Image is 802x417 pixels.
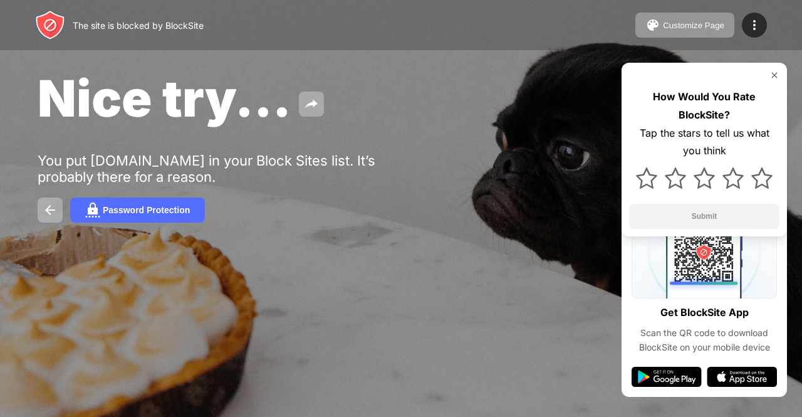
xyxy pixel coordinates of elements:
[707,367,777,387] img: app-store.svg
[85,203,100,218] img: password.svg
[660,304,749,322] div: Get BlockSite App
[769,70,779,80] img: rate-us-close.svg
[629,124,779,161] div: Tap the stars to tell us what you think
[722,167,744,189] img: star.svg
[38,152,425,185] div: You put [DOMAIN_NAME] in your Block Sites list. It’s probably there for a reason.
[35,10,65,40] img: header-logo.svg
[73,20,204,31] div: The site is blocked by BlockSite
[304,97,319,112] img: share.svg
[665,167,686,189] img: star.svg
[694,167,715,189] img: star.svg
[70,198,205,223] button: Password Protection
[635,13,734,38] button: Customize Page
[663,21,724,30] div: Customize Page
[632,367,702,387] img: google-play.svg
[38,68,291,129] span: Nice try...
[632,326,777,354] div: Scan the QR code to download BlockSite on your mobile device
[751,167,773,189] img: star.svg
[103,205,190,215] div: Password Protection
[645,18,660,33] img: pallet.svg
[43,203,58,218] img: back.svg
[629,204,779,229] button: Submit
[747,18,762,33] img: menu-icon.svg
[636,167,657,189] img: star.svg
[629,88,779,124] div: How Would You Rate BlockSite?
